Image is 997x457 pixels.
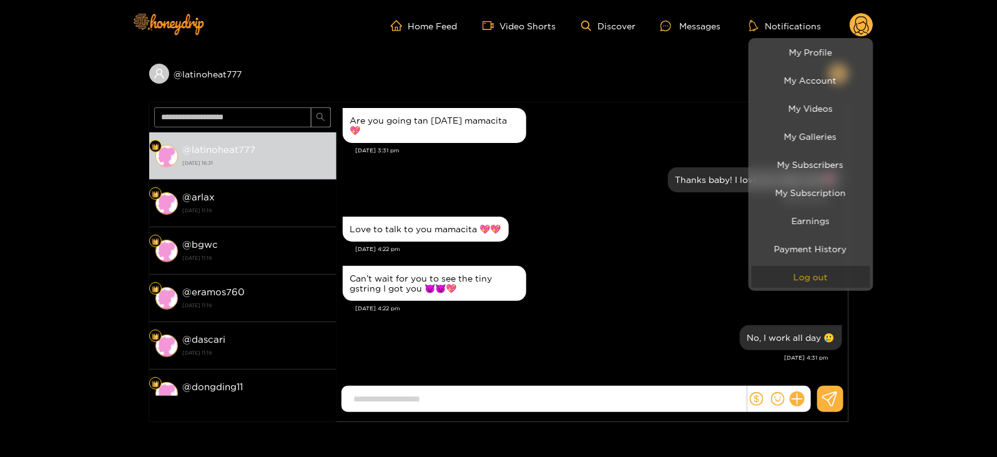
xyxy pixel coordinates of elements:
[752,210,870,232] a: Earnings
[752,266,870,288] button: Log out
[752,97,870,119] a: My Videos
[752,154,870,175] a: My Subscribers
[752,41,870,63] a: My Profile
[752,238,870,260] a: Payment History
[752,182,870,204] a: My Subscription
[752,69,870,91] a: My Account
[752,125,870,147] a: My Galleries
